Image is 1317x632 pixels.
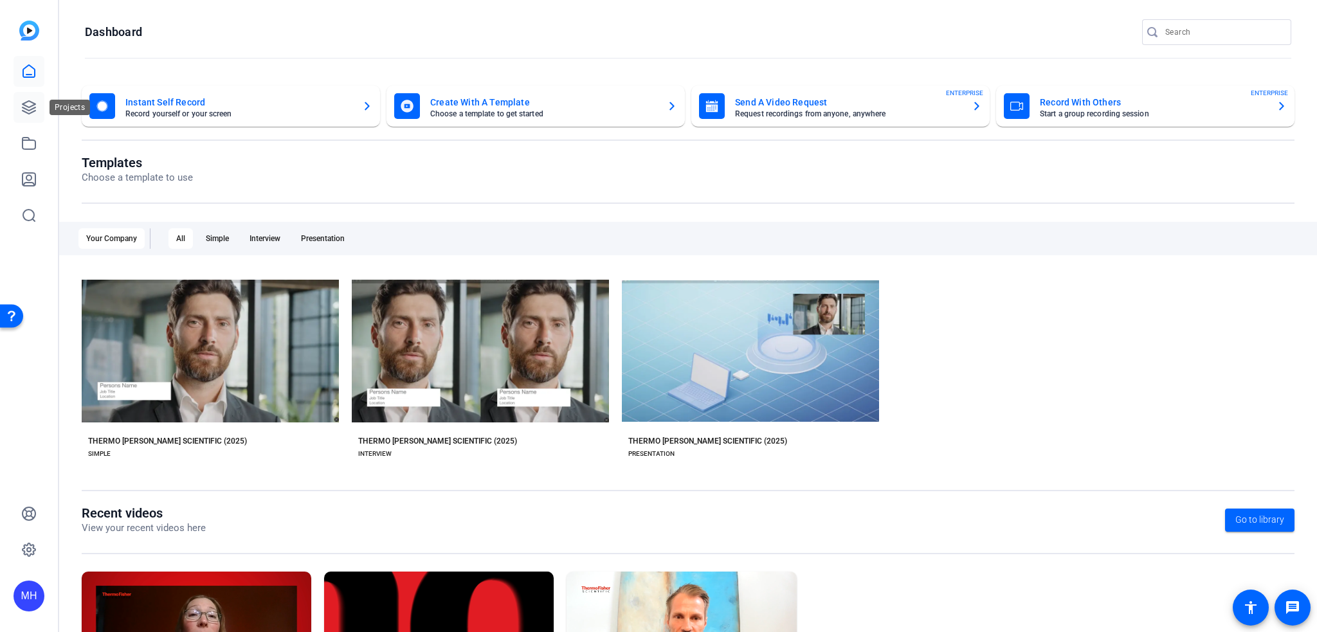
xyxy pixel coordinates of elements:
[125,110,352,118] mat-card-subtitle: Record yourself or your screen
[1225,509,1294,532] a: Go to library
[82,170,193,185] p: Choose a template to use
[1243,600,1258,615] mat-icon: accessibility
[198,228,237,249] div: Simple
[293,228,352,249] div: Presentation
[691,86,990,127] button: Send A Video RequestRequest recordings from anyone, anywhereENTERPRISE
[14,581,44,611] div: MH
[358,436,517,446] div: THERMO [PERSON_NAME] SCIENTIFIC (2025)
[1040,95,1266,110] mat-card-title: Record With Others
[82,505,206,521] h1: Recent videos
[88,449,111,459] div: SIMPLE
[78,228,145,249] div: Your Company
[628,436,787,446] div: THERMO [PERSON_NAME] SCIENTIFIC (2025)
[386,86,685,127] button: Create With A TemplateChoose a template to get started
[125,95,352,110] mat-card-title: Instant Self Record
[735,95,961,110] mat-card-title: Send A Video Request
[430,95,657,110] mat-card-title: Create With A Template
[628,449,675,459] div: PRESENTATION
[1251,88,1288,98] span: ENTERPRISE
[735,110,961,118] mat-card-subtitle: Request recordings from anyone, anywhere
[1285,600,1300,615] mat-icon: message
[430,110,657,118] mat-card-subtitle: Choose a template to get started
[168,228,193,249] div: All
[1040,110,1266,118] mat-card-subtitle: Start a group recording session
[19,21,39,41] img: blue-gradient.svg
[50,100,90,115] div: Projects
[82,521,206,536] p: View your recent videos here
[946,88,983,98] span: ENTERPRISE
[358,449,392,459] div: INTERVIEW
[1165,24,1281,40] input: Search
[242,228,288,249] div: Interview
[88,436,247,446] div: THERMO [PERSON_NAME] SCIENTIFIC (2025)
[82,86,380,127] button: Instant Self RecordRecord yourself or your screen
[1235,513,1284,527] span: Go to library
[996,86,1294,127] button: Record With OthersStart a group recording sessionENTERPRISE
[85,24,142,40] h1: Dashboard
[82,155,193,170] h1: Templates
